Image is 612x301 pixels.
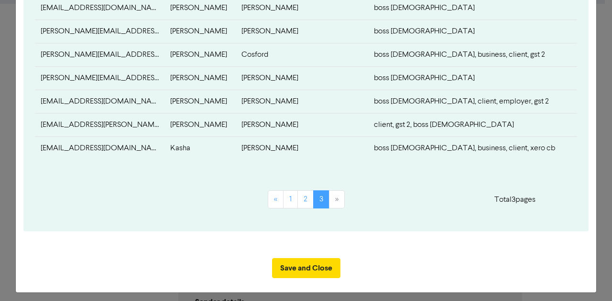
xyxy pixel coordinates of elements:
[368,43,577,67] td: boss [DEMOGRAPHIC_DATA], business, client, gst 2
[164,20,236,43] td: [PERSON_NAME]
[164,43,236,67] td: [PERSON_NAME]
[236,90,368,114] td: [PERSON_NAME]
[368,137,577,160] td: boss [DEMOGRAPHIC_DATA], business, client, xero cb
[236,43,368,67] td: Cosford
[35,43,164,67] td: mel@melanco.co.nz
[494,194,535,206] p: Total 3 pages
[297,190,314,208] a: Page 2
[564,255,612,301] iframe: Chat Widget
[368,20,577,43] td: boss [DEMOGRAPHIC_DATA]
[272,258,340,278] button: Save and Close
[164,67,236,90] td: [PERSON_NAME]
[368,67,577,90] td: boss [DEMOGRAPHIC_DATA]
[236,137,368,160] td: [PERSON_NAME]
[313,190,329,208] a: Page 3 is your current page
[283,190,298,208] a: Page 1
[368,90,577,114] td: boss [DEMOGRAPHIC_DATA], client, employer, gst 2
[35,20,164,43] td: rowena.harper@fcm.nz
[236,114,368,137] td: [PERSON_NAME]
[35,67,164,90] td: krystal.woodwarad97@hotmail.com
[164,114,236,137] td: [PERSON_NAME]
[368,114,577,137] td: client, gst 2, boss [DEMOGRAPHIC_DATA]
[35,114,164,137] td: jasmine@ottaway.co.nz
[236,67,368,90] td: [PERSON_NAME]
[236,20,368,43] td: [PERSON_NAME]
[164,90,236,114] td: [PERSON_NAME]
[268,190,284,208] a: «
[35,90,164,114] td: info@arohatours.co.nz
[164,137,236,160] td: Kasha
[35,137,164,160] td: kashalatimer@hotmail.com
